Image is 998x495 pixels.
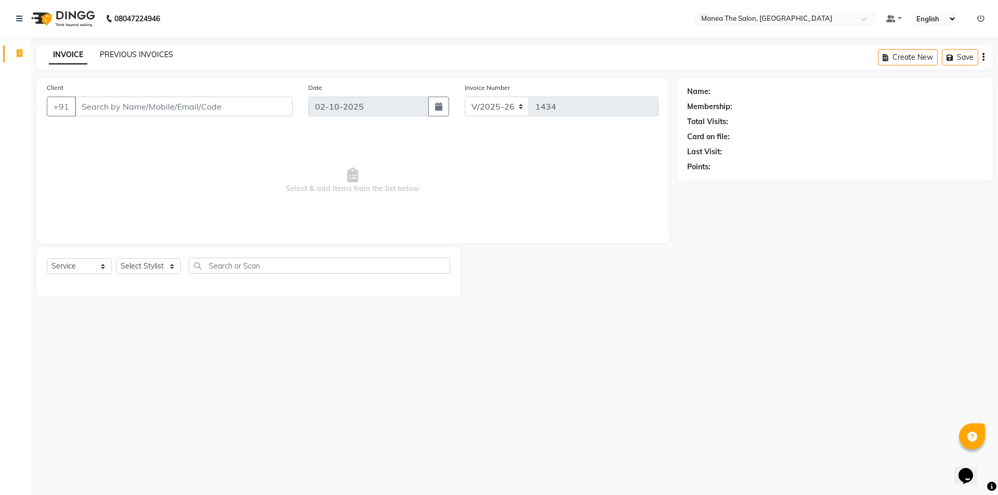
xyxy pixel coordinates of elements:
[47,129,659,233] span: Select & add items from the list below
[75,97,293,116] input: Search by Name/Mobile/Email/Code
[942,49,978,65] button: Save
[49,46,87,64] a: INVOICE
[687,101,732,112] div: Membership:
[687,131,730,142] div: Card on file:
[687,162,711,172] div: Points:
[27,4,98,33] img: logo
[954,453,988,485] iframe: chat widget
[687,146,722,157] div: Last Visit:
[878,49,938,65] button: Create New
[100,50,173,59] a: PREVIOUS INVOICES
[189,258,450,274] input: Search or Scan
[114,4,160,33] b: 08047224946
[47,83,63,92] label: Client
[687,116,728,127] div: Total Visits:
[47,97,76,116] button: +91
[687,86,711,97] div: Name:
[308,83,322,92] label: Date
[465,83,510,92] label: Invoice Number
